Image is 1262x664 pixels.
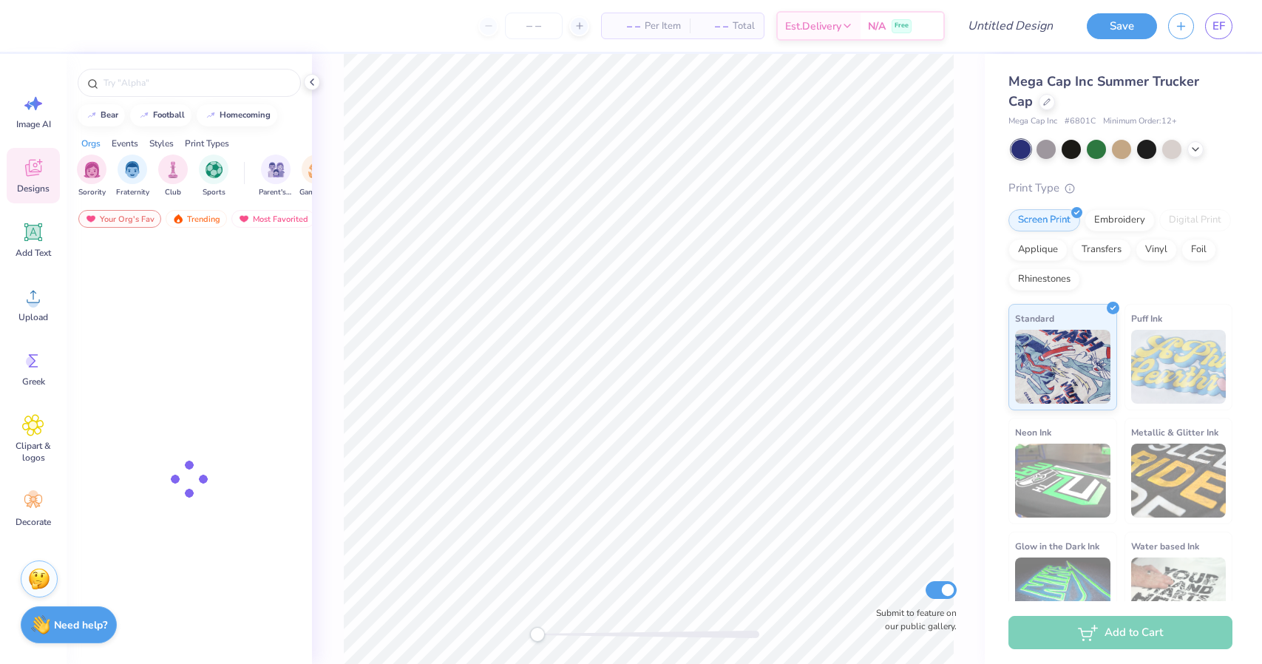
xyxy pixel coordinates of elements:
[299,187,333,198] span: Game Day
[9,440,58,464] span: Clipart & logos
[86,111,98,120] img: trend_line.gif
[1015,311,1054,326] span: Standard
[299,155,333,198] button: filter button
[1103,115,1177,128] span: Minimum Order: 12 +
[1131,424,1218,440] span: Metallic & Glitter Ink
[138,111,150,120] img: trend_line.gif
[197,104,277,126] button: homecoming
[101,111,118,119] div: bear
[78,210,161,228] div: Your Org's Fav
[1072,239,1131,261] div: Transfers
[203,187,225,198] span: Sports
[165,161,181,178] img: Club Image
[153,111,185,119] div: football
[1008,209,1080,231] div: Screen Print
[16,247,51,259] span: Add Text
[199,155,228,198] div: filter for Sports
[158,155,188,198] button: filter button
[868,606,957,633] label: Submit to feature on our public gallery.
[895,21,909,31] span: Free
[505,13,563,39] input: – –
[172,214,184,224] img: trending.gif
[868,18,886,34] span: N/A
[1205,13,1232,39] a: EF
[149,137,174,150] div: Styles
[81,137,101,150] div: Orgs
[259,155,293,198] button: filter button
[84,161,101,178] img: Sorority Image
[18,311,48,323] span: Upload
[1015,330,1110,404] img: Standard
[16,516,51,528] span: Decorate
[1159,209,1231,231] div: Digital Print
[78,187,106,198] span: Sorority
[1008,72,1199,110] span: Mega Cap Inc Summer Trucker Cap
[206,161,223,178] img: Sports Image
[1131,330,1227,404] img: Puff Ink
[308,161,325,178] img: Game Day Image
[102,75,291,90] input: Try "Alpha"
[205,111,217,120] img: trend_line.gif
[530,627,545,642] div: Accessibility label
[1015,444,1110,518] img: Neon Ink
[1015,538,1099,554] span: Glow in the Dark Ink
[1085,209,1155,231] div: Embroidery
[130,104,191,126] button: football
[185,137,229,150] div: Print Types
[166,210,227,228] div: Trending
[54,618,107,632] strong: Need help?
[611,18,640,34] span: – –
[1087,13,1157,39] button: Save
[1131,444,1227,518] img: Metallic & Glitter Ink
[1015,424,1051,440] span: Neon Ink
[77,155,106,198] button: filter button
[199,155,228,198] button: filter button
[1131,311,1162,326] span: Puff Ink
[116,155,149,198] button: filter button
[645,18,681,34] span: Per Item
[16,118,51,130] span: Image AI
[1212,18,1225,35] span: EF
[238,214,250,224] img: most_fav.gif
[78,104,125,126] button: bear
[1065,115,1096,128] span: # 6801C
[1008,115,1057,128] span: Mega Cap Inc
[1131,538,1199,554] span: Water based Ink
[259,187,293,198] span: Parent's Weekend
[1008,239,1068,261] div: Applique
[1131,558,1227,631] img: Water based Ink
[956,11,1065,41] input: Untitled Design
[158,155,188,198] div: filter for Club
[1181,239,1216,261] div: Foil
[259,155,293,198] div: filter for Parent's Weekend
[785,18,841,34] span: Est. Delivery
[299,155,333,198] div: filter for Game Day
[116,187,149,198] span: Fraternity
[22,376,45,387] span: Greek
[124,161,140,178] img: Fraternity Image
[77,155,106,198] div: filter for Sorority
[17,183,50,194] span: Designs
[112,137,138,150] div: Events
[165,187,181,198] span: Club
[1136,239,1177,261] div: Vinyl
[268,161,285,178] img: Parent's Weekend Image
[733,18,755,34] span: Total
[1008,268,1080,291] div: Rhinestones
[699,18,728,34] span: – –
[1015,558,1110,631] img: Glow in the Dark Ink
[231,210,315,228] div: Most Favorited
[1008,180,1232,197] div: Print Type
[220,111,271,119] div: homecoming
[85,214,97,224] img: most_fav.gif
[116,155,149,198] div: filter for Fraternity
